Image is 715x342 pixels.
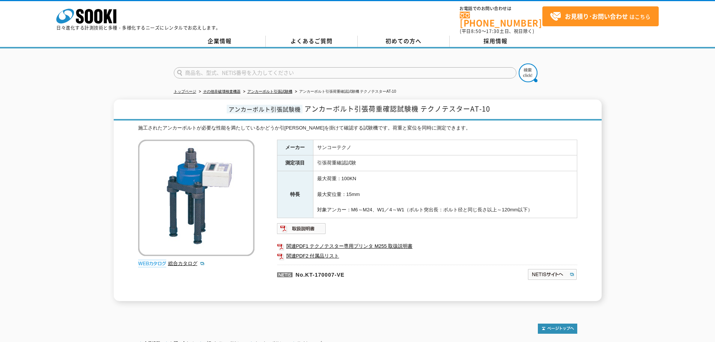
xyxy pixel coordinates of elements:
span: 8:50 [471,28,482,35]
a: トップページ [174,89,196,93]
th: メーカー [277,140,313,155]
li: アンカーボルト引張荷重確認試験機 テクノテスターAT-10 [294,88,396,96]
img: トップページへ [538,324,577,334]
a: 総合カタログ [168,261,205,266]
img: webカタログ [138,260,166,267]
p: No.KT-170007-VE [277,265,455,283]
img: btn_search.png [519,63,537,82]
p: 日々進化する計測技術と多種・多様化するニーズにレンタルでお応えします。 [56,26,221,30]
a: お見積り･お問い合わせはこちら [542,6,659,26]
span: お電話でのお問い合わせは [460,6,542,11]
input: 商品名、型式、NETIS番号を入力してください [174,67,516,78]
span: 初めての方へ [385,37,421,45]
a: アンカーボルト引張試験機 [247,89,292,93]
img: 取扱説明書 [277,223,326,235]
a: 関連PDF1 テクノテスター専用プリンタ M255 取扱説明書 [277,241,577,251]
td: サンコーテクノ [313,140,577,155]
a: 企業情報 [174,36,266,47]
span: (平日 ～ 土日、祝日除く) [460,28,534,35]
img: NETISサイトへ [527,268,577,280]
span: アンカーボルト引張試験機 [227,105,303,113]
span: はこちら [550,11,650,22]
strong: お見積り･お問い合わせ [565,12,628,21]
a: 関連PDF2 付属品リスト [277,251,577,261]
a: その他非破壊検査機器 [203,89,241,93]
span: 17:30 [486,28,500,35]
a: 初めての方へ [358,36,450,47]
a: 取扱説明書 [277,227,326,233]
span: アンカーボルト引張荷重確認試験機 テクノテスターAT-10 [304,104,490,114]
th: 測定項目 [277,155,313,171]
td: 最大荷重：100KN 最大変位量：15mm 対象アンカー：M6～M24、W1／4～W1（ボルト突出長：ボルト径と同じ長さ以上～120mm以下） [313,171,577,218]
a: よくあるご質問 [266,36,358,47]
img: アンカーボルト引張荷重確認試験機 テクノテスターAT-10 [138,140,254,256]
div: 施工されたアンカーボルトが必要な性能を満たしているかどうか引[PERSON_NAME]を掛けて確認する試験機です。荷重と変位を同時に測定できます。 [138,124,577,132]
th: 特長 [277,171,313,218]
a: [PHONE_NUMBER] [460,12,542,27]
td: 引張荷重確認試験 [313,155,577,171]
a: 採用情報 [450,36,542,47]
